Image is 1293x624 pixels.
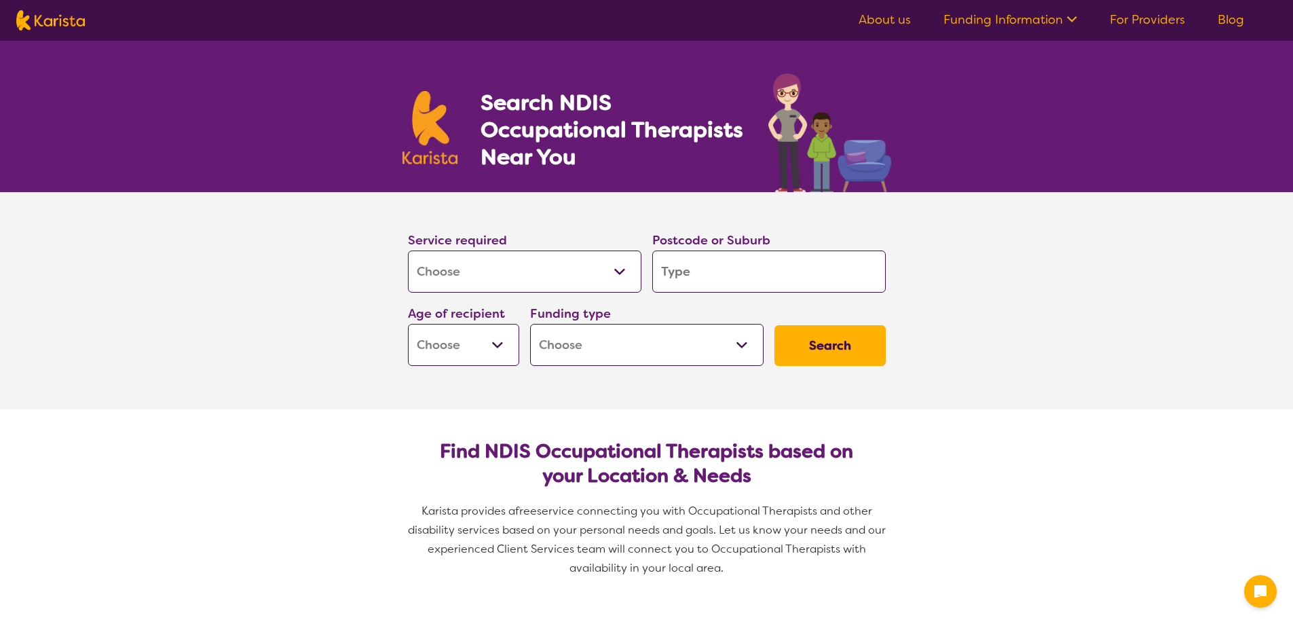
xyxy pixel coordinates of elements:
[1218,12,1244,28] a: Blog
[652,232,770,249] label: Postcode or Suburb
[530,306,611,322] label: Funding type
[419,439,875,488] h2: Find NDIS Occupational Therapists based on your Location & Needs
[652,251,886,293] input: Type
[402,91,458,164] img: Karista logo
[16,10,85,31] img: Karista logo
[859,12,911,28] a: About us
[408,306,505,322] label: Age of recipient
[408,504,888,575] span: service connecting you with Occupational Therapists and other disability services based on your p...
[768,73,891,192] img: occupational-therapy
[515,504,537,518] span: free
[1110,12,1185,28] a: For Providers
[481,89,745,170] h1: Search NDIS Occupational Therapists Near You
[943,12,1077,28] a: Funding Information
[421,504,515,518] span: Karista provides a
[408,232,507,249] label: Service required
[774,325,886,366] button: Search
